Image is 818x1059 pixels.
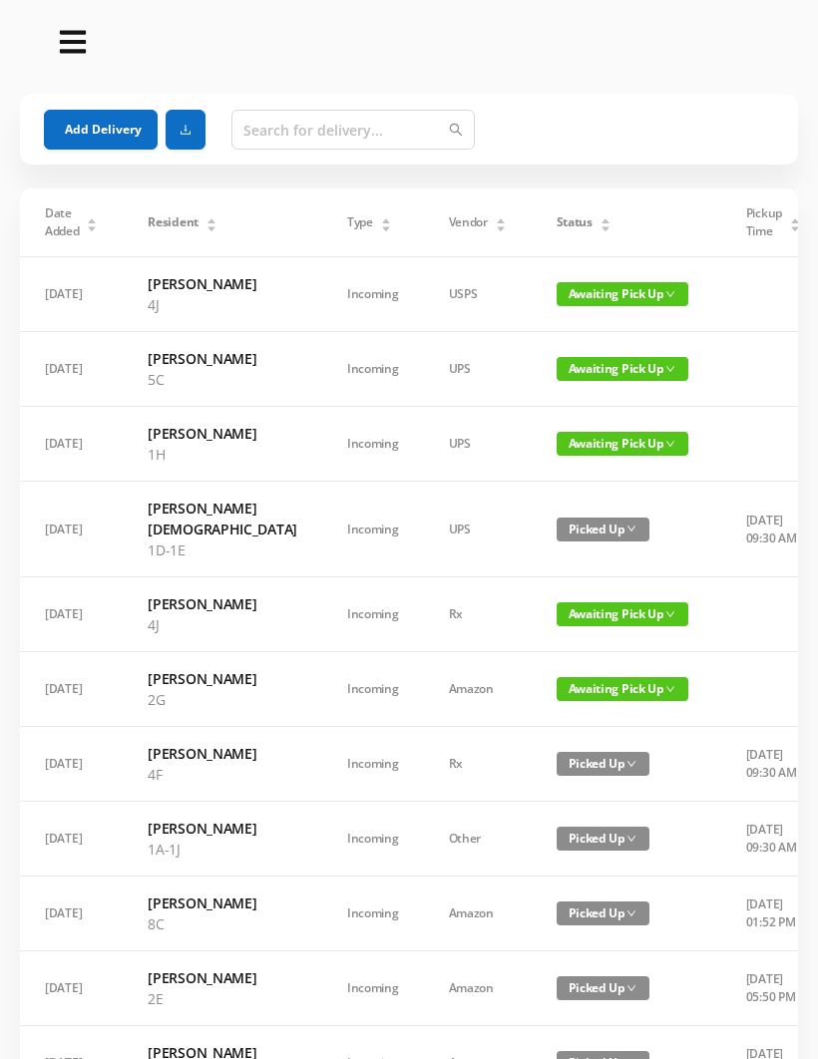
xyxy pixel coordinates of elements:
div: Sort [205,215,217,227]
i: icon: caret-down [205,223,216,229]
span: Awaiting Pick Up [557,432,688,456]
div: Sort [86,215,98,227]
p: 4J [148,294,297,315]
i: icon: caret-up [600,215,611,221]
h6: [PERSON_NAME] [148,818,297,839]
i: icon: search [449,123,463,137]
td: Incoming [322,727,424,802]
td: [DATE] [20,951,123,1026]
button: icon: download [166,110,205,150]
i: icon: caret-down [600,223,611,229]
p: 1D-1E [148,539,297,560]
td: [DATE] [20,332,123,407]
i: icon: caret-up [205,215,216,221]
td: Incoming [322,577,424,652]
td: Incoming [322,877,424,951]
span: Awaiting Pick Up [557,677,688,701]
span: Status [557,213,593,231]
td: [DATE] [20,407,123,482]
span: Awaiting Pick Up [557,602,688,626]
span: Date Added [45,204,80,240]
i: icon: down [665,439,675,449]
span: Vendor [449,213,488,231]
i: icon: caret-up [380,215,391,221]
h6: [PERSON_NAME] [148,273,297,294]
i: icon: down [665,364,675,374]
td: [DATE] [20,877,123,951]
div: Sort [495,215,507,227]
td: UPS [424,332,532,407]
td: Amazon [424,877,532,951]
td: Incoming [322,951,424,1026]
td: [DATE] [20,257,123,332]
span: Picked Up [557,827,649,851]
i: icon: caret-down [495,223,506,229]
h6: [PERSON_NAME] [148,593,297,614]
i: icon: down [665,609,675,619]
h6: [PERSON_NAME] [148,668,297,689]
span: Awaiting Pick Up [557,357,688,381]
td: [DATE] [20,802,123,877]
td: Rx [424,577,532,652]
td: [DATE] [20,727,123,802]
div: Sort [600,215,612,227]
i: icon: down [626,524,636,533]
p: 1H [148,444,297,465]
i: icon: caret-up [87,215,98,221]
td: UPS [424,407,532,482]
h6: [PERSON_NAME] [148,892,297,913]
i: icon: caret-up [789,215,800,221]
i: icon: down [626,834,636,844]
i: icon: caret-up [495,215,506,221]
td: Amazon [424,652,532,727]
h6: [PERSON_NAME] [148,423,297,444]
td: Other [424,802,532,877]
span: Awaiting Pick Up [557,282,688,306]
h6: [PERSON_NAME] [148,348,297,369]
td: [DATE] [20,652,123,727]
input: Search for delivery... [231,110,475,150]
td: [DATE] [20,482,123,577]
p: 5C [148,369,297,390]
div: Sort [789,215,801,227]
td: Incoming [322,802,424,877]
i: icon: down [626,759,636,769]
i: icon: caret-down [380,223,391,229]
span: Picked Up [557,518,649,541]
span: Picked Up [557,752,649,776]
button: Add Delivery [44,110,158,150]
td: Incoming [322,332,424,407]
i: icon: down [665,289,675,299]
p: 2E [148,988,297,1009]
span: Picked Up [557,976,649,1000]
span: Picked Up [557,901,649,925]
p: 1A-1J [148,839,297,860]
p: 2G [148,689,297,710]
p: 8C [148,913,297,934]
i: icon: down [665,684,675,694]
p: 4J [148,614,297,635]
h6: [PERSON_NAME] [148,967,297,988]
h6: [PERSON_NAME] [148,743,297,764]
div: Sort [380,215,392,227]
h6: [PERSON_NAME][DEMOGRAPHIC_DATA] [148,498,297,539]
i: icon: caret-down [789,223,800,229]
td: Incoming [322,482,424,577]
td: UPS [424,482,532,577]
p: 4F [148,764,297,785]
td: USPS [424,257,532,332]
td: [DATE] [20,577,123,652]
td: Amazon [424,951,532,1026]
i: icon: caret-down [87,223,98,229]
span: Type [347,213,373,231]
td: Rx [424,727,532,802]
span: Resident [148,213,199,231]
span: Pickup Time [746,204,782,240]
td: Incoming [322,407,424,482]
i: icon: down [626,983,636,993]
i: icon: down [626,908,636,918]
td: Incoming [322,257,424,332]
td: Incoming [322,652,424,727]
